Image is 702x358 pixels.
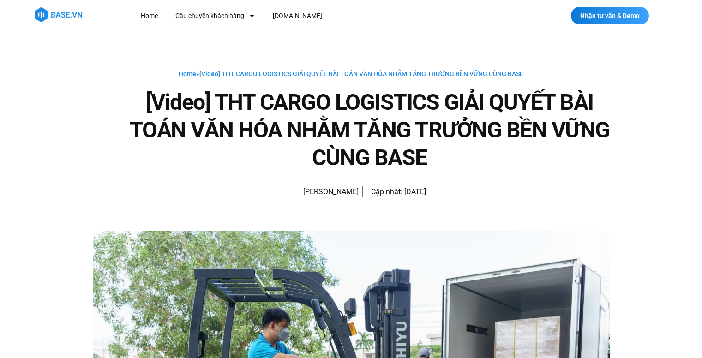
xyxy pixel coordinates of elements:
a: Home [134,7,165,24]
a: Picture of Hạnh Hoàng [PERSON_NAME] [276,181,359,203]
span: [PERSON_NAME] [299,185,359,198]
a: [DOMAIN_NAME] [266,7,329,24]
a: Câu chuyện khách hàng [168,7,262,24]
time: [DATE] [404,187,426,196]
span: [Video] THT CARGO LOGISTICS GIẢI QUYẾT BÀI TOÁN VĂN HÓA NHẰM TĂNG TRƯỞNG BỀN VỮNG CÙNG BASE [199,70,523,78]
span: Nhận tư vấn & Demo [580,12,640,19]
h1: [Video] THT CARGO LOGISTICS GIẢI QUYẾT BÀI TOÁN VĂN HÓA NHẰM TĂNG TRƯỞNG BỀN VỮNG CÙNG BASE [130,89,610,172]
span: Cập nhật: [371,187,402,196]
a: Nhận tư vấn & Demo [571,7,649,24]
span: » [179,70,523,78]
a: Home [179,70,196,78]
nav: Menu [134,7,492,24]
